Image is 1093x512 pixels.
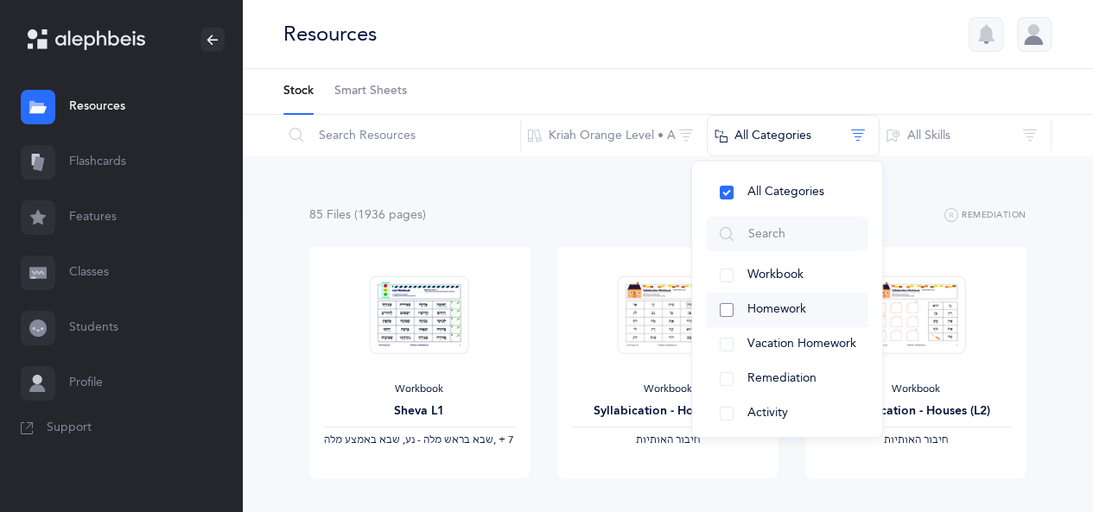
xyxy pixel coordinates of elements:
[706,258,868,293] button: Workbook
[706,175,868,210] button: All Categories
[819,402,1012,420] div: Syllabication - Houses (L2)
[635,433,699,446] span: ‫חיבור האותיות‬
[879,115,1052,156] button: All Skills
[747,337,856,351] span: Vacation Homework
[706,217,868,251] input: Search
[706,431,868,465] button: Letter Recognition
[747,268,804,281] span: Workbook
[866,275,965,354] img: Syllabication-Workbook-Level-2-Houses-EN_thumbnail_1741114840.png
[706,293,868,327] button: Homework
[283,115,521,156] input: Search Resources
[283,20,377,48] div: Resources
[571,382,764,396] div: Workbook
[819,382,1012,396] div: Workbook
[618,275,717,354] img: Syllabication-Workbook-Level-1-EN_Orange_Houses_thumbnail_1741114714.png
[417,208,423,222] span: s
[47,420,92,437] span: Support
[324,433,493,446] span: ‫שבא בראש מלה - נע, שבא באמצע מלה‬
[323,382,516,396] div: Workbook
[706,396,868,431] button: Activity
[747,371,817,385] span: Remediation
[309,208,351,222] span: 85 File
[707,115,880,156] button: All Categories
[747,185,824,199] span: All Categories
[747,302,806,316] span: Homework
[884,433,948,446] span: ‫חיבור האותיות‬
[370,275,469,354] img: Sheva-Workbook-Orange-A-L1_EN_thumbnail_1757036998.png
[706,362,868,396] button: Remediation
[346,208,351,222] span: s
[747,406,788,420] span: Activity
[323,402,516,420] div: Sheva L1
[944,205,1026,226] button: Remediation
[571,402,764,420] div: Syllabication - Houses (L1)
[520,115,708,156] button: Kriah Orange Level • A
[354,208,426,222] span: (1936 page )
[334,83,407,100] span: Smart Sheets
[706,327,868,362] button: Vacation Homework
[323,433,516,447] div: ‪, + 7‬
